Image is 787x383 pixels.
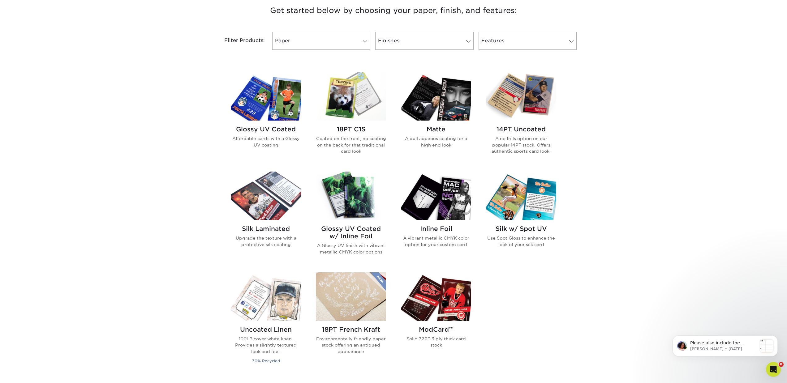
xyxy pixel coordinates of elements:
a: Glossy UV Coated Trading Cards Glossy UV Coated Affordable cards with a Glossy UV coating [231,72,301,164]
img: 18PT French Kraft Trading Cards [316,272,386,321]
h2: 14PT Uncoated [486,126,556,133]
a: Glossy UV Coated w/ Inline Foil Trading Cards Glossy UV Coated w/ Inline Foil A Glossy UV finish ... [316,172,386,265]
a: Silk Laminated Trading Cards Silk Laminated Upgrade the texture with a protective silk coating [231,172,301,265]
img: Matte Trading Cards [401,72,471,121]
h2: Glossy UV Coated [231,126,301,133]
h2: Inline Foil [401,225,471,232]
img: 14PT Uncoated Trading Cards [486,72,556,121]
a: Silk w/ Spot UV Trading Cards Silk w/ Spot UV Use Spot Gloss to enhance the look of your silk card [486,172,556,265]
a: ModCard™ Trading Cards ModCard™ Solid 32PT 3 ply thick card stock [401,272,471,372]
a: Paper [272,32,370,50]
a: Finishes [375,32,473,50]
div: Filter Products: [208,32,270,50]
h2: ModCard™ [401,326,471,333]
p: A Glossy UV finish with vibrant metallic CMYK color options [316,242,386,255]
img: Silk Laminated Trading Cards [231,172,301,220]
p: A vibrant metallic CMYK color option for your custom card [401,235,471,248]
p: Coated on the front, no coating on the back for that traditional card look [316,135,386,154]
p: Use Spot Gloss to enhance the look of your silk card [486,235,556,248]
img: ModCard™ Trading Cards [401,272,471,321]
img: 18PT C1S Trading Cards [316,72,386,121]
a: Uncoated Linen Trading Cards Uncoated Linen 100LB cover white linen. Provides a slightly textured... [231,272,301,372]
img: Uncoated Linen Trading Cards [231,272,301,321]
p: Affordable cards with a Glossy UV coating [231,135,301,148]
img: New Product [371,272,386,291]
a: Inline Foil Trading Cards Inline Foil A vibrant metallic CMYK color option for your custom card [401,172,471,265]
p: Solid 32PT 3 ply thick card stock [401,336,471,348]
p: 100LB cover white linen. Provides a slightly textured look and feel. [231,336,301,355]
small: 30% Recycled [252,359,280,363]
h2: Uncoated Linen [231,326,301,333]
a: Features [479,32,577,50]
span: 8 [779,362,784,367]
p: A no frills option on our popular 14PT stock. Offers authentic sports card look. [486,135,556,154]
a: 18PT French Kraft Trading Cards 18PT French Kraft Environmentally friendly paper stock offering a... [316,272,386,372]
img: Inline Foil Trading Cards [401,172,471,220]
img: Glossy UV Coated Trading Cards [231,72,301,121]
p: A dull aqueous coating for a high end look [401,135,471,148]
h2: Silk w/ Spot UV [486,225,556,232]
h2: Glossy UV Coated w/ Inline Foil [316,225,386,240]
h2: 18PT C1S [316,126,386,133]
a: 14PT Uncoated Trading Cards 14PT Uncoated A no frills option on our popular 14PT stock. Offers au... [486,72,556,164]
img: Glossy UV Coated w/ Inline Foil Trading Cards [316,172,386,220]
a: Matte Trading Cards Matte A dull aqueous coating for a high end look [401,72,471,164]
h2: 18PT French Kraft [316,326,386,333]
a: 18PT C1S Trading Cards 18PT C1S Coated on the front, no coating on the back for that traditional ... [316,72,386,164]
iframe: Intercom live chat [766,362,781,377]
p: Upgrade the texture with a protective silk coating [231,235,301,248]
p: Environmentally friendly paper stock offering an antiqued appearance [316,336,386,355]
h2: Silk Laminated [231,225,301,232]
h2: Matte [401,126,471,133]
iframe: Intercom notifications message [663,323,787,366]
img: Silk w/ Spot UV Trading Cards [486,172,556,220]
